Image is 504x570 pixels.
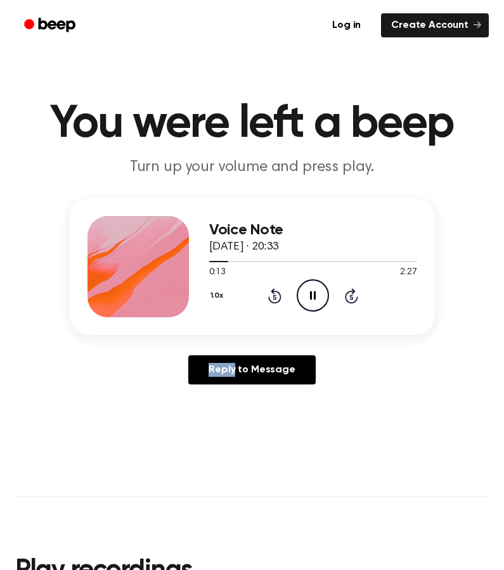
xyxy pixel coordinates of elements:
span: [DATE] · 20:33 [209,241,279,253]
span: 2:27 [400,266,417,279]
button: 1.0x [209,285,228,307]
a: Beep [15,13,87,38]
span: 0:13 [209,266,226,279]
h3: Voice Note [209,222,417,239]
a: Create Account [381,13,489,37]
p: Turn up your volume and press play. [15,157,489,178]
h1: You were left a beep [15,101,489,147]
a: Log in [320,11,373,40]
a: Reply to Message [188,355,315,384]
